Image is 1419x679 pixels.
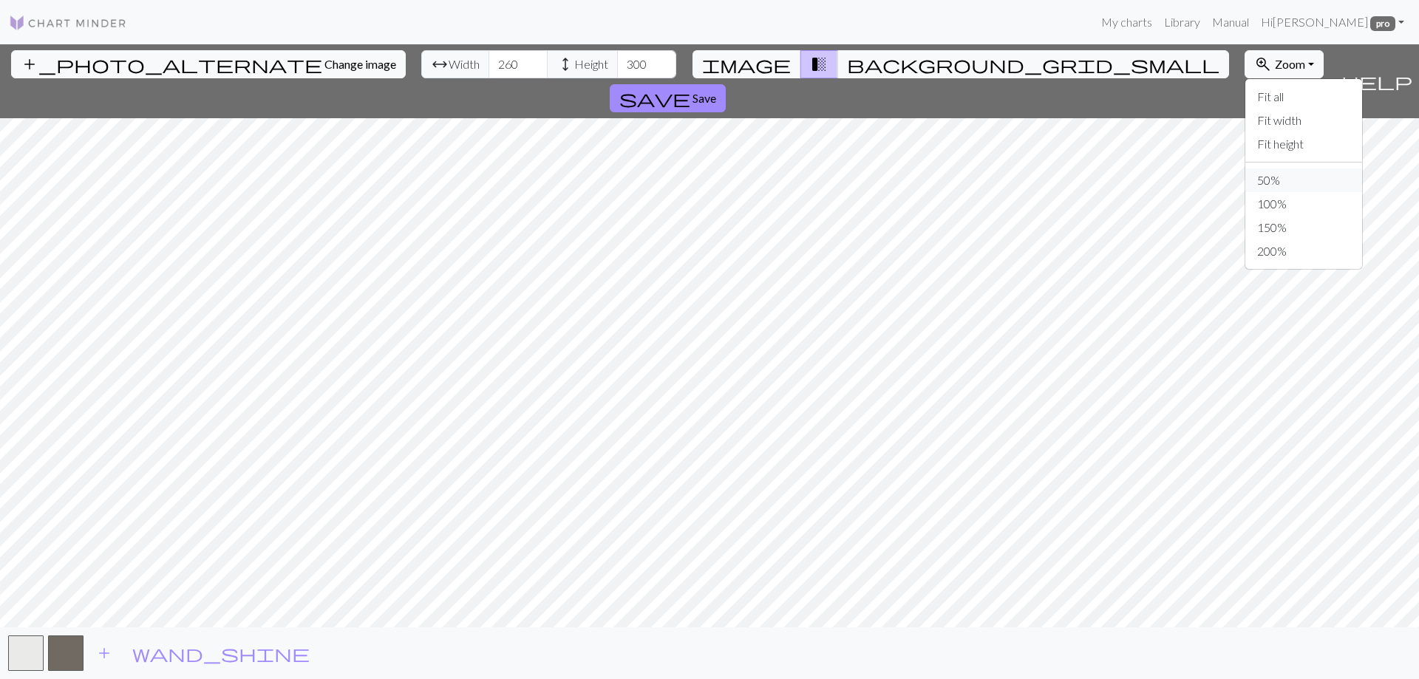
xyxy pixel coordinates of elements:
button: Help [1335,44,1419,118]
span: Change image [324,57,396,71]
button: Zoom [1245,50,1324,78]
span: transition_fade [810,54,828,75]
span: add_photo_alternate [21,54,322,75]
button: Save [610,84,726,112]
button: Fit all [1245,85,1362,109]
button: Fit height [1245,132,1362,156]
span: image [702,54,791,75]
button: 50% [1245,168,1362,192]
button: Add color [86,639,123,667]
span: save [619,88,690,109]
span: Width [449,55,480,73]
span: add [95,643,113,663]
span: help [1341,71,1412,92]
img: Logo [9,14,127,32]
a: Hi[PERSON_NAME] pro [1255,7,1410,37]
button: 100% [1245,192,1362,216]
span: pro [1370,16,1395,31]
span: wand_shine [132,643,310,663]
span: background_grid_small [847,54,1219,75]
span: Save [693,91,716,105]
span: Height [574,55,608,73]
button: Fit width [1245,109,1362,132]
span: zoom_in [1254,54,1272,75]
button: 200% [1245,239,1362,263]
span: arrow_range [431,54,449,75]
span: Zoom [1275,57,1305,71]
button: Change image [11,50,406,78]
a: My charts [1095,7,1158,37]
button: 150% [1245,216,1362,239]
button: Auto pick colours [123,639,319,667]
span: height [557,54,574,75]
a: Library [1158,7,1206,37]
a: Manual [1206,7,1255,37]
